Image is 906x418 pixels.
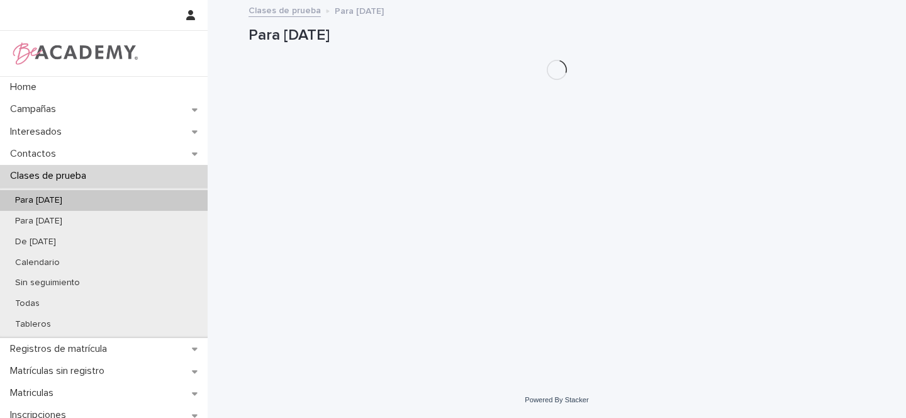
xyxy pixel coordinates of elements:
[5,103,66,115] p: Campañas
[5,237,66,247] p: De [DATE]
[525,396,588,404] a: Powered By Stacker
[5,298,50,309] p: Todas
[10,41,139,66] img: WPrjXfSUmiLcdUfaYY4Q
[5,387,64,399] p: Matriculas
[5,257,70,268] p: Calendario
[5,126,72,138] p: Interesados
[5,170,96,182] p: Clases de prueba
[5,319,61,330] p: Tableros
[5,216,72,227] p: Para [DATE]
[335,3,384,17] p: Para [DATE]
[249,3,321,17] a: Clases de prueba
[5,343,117,355] p: Registros de matrícula
[249,26,865,45] h1: Para [DATE]
[5,278,90,288] p: Sin seguimiento
[5,81,47,93] p: Home
[5,365,115,377] p: Matrículas sin registro
[5,148,66,160] p: Contactos
[5,195,72,206] p: Para [DATE]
